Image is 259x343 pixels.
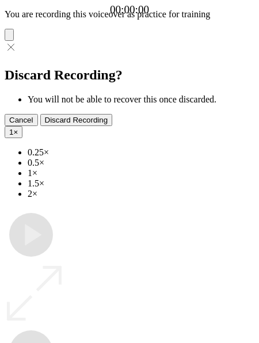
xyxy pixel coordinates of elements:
span: 1 [9,128,13,136]
li: You will not be able to recover this once discarded. [28,94,254,105]
button: Discard Recording [40,114,113,126]
h2: Discard Recording? [5,67,254,83]
button: Cancel [5,114,38,126]
li: 0.5× [28,158,254,168]
p: You are recording this voiceover as practice for training [5,9,254,20]
a: 00:00:00 [110,3,149,16]
li: 1.5× [28,178,254,189]
li: 0.25× [28,147,254,158]
li: 1× [28,168,254,178]
button: 1× [5,126,22,138]
li: 2× [28,189,254,199]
